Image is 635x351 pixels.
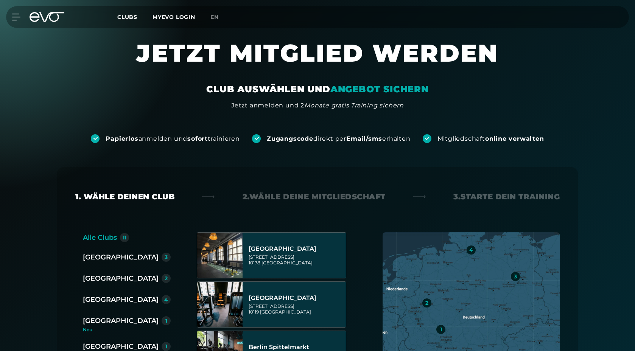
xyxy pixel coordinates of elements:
[330,84,429,95] em: ANGEBOT SICHERN
[117,13,153,20] a: Clubs
[165,255,168,260] div: 3
[106,135,138,142] strong: Papierlos
[90,38,545,83] h1: JETZT MITGLIED WERDEN
[249,343,344,351] div: Berlin Spittelmarkt
[346,135,382,142] strong: Email/sms
[83,252,159,262] div: [GEOGRAPHIC_DATA]
[425,300,428,306] div: 2
[469,247,473,253] div: 4
[267,135,410,143] div: direkt per erhalten
[83,315,159,326] div: [GEOGRAPHIC_DATA]
[304,102,404,109] em: Monate gratis Training sichern
[249,294,344,302] div: [GEOGRAPHIC_DATA]
[117,14,137,20] span: Clubs
[83,294,159,305] div: [GEOGRAPHIC_DATA]
[249,303,344,315] div: [STREET_ADDRESS] 10119 [GEOGRAPHIC_DATA]
[187,135,208,142] strong: sofort
[243,191,386,202] div: 2. Wähle deine Mitgliedschaft
[165,344,167,349] div: 1
[437,135,544,143] div: Mitgliedschaft
[106,135,240,143] div: anmelden und trainieren
[123,235,126,240] div: 11
[440,327,442,332] div: 1
[453,191,560,202] div: 3. Starte dein Training
[164,297,168,302] div: 4
[210,14,219,20] span: en
[153,14,195,20] a: MYEVO LOGIN
[75,191,174,202] div: 1. Wähle deinen Club
[210,13,228,22] a: en
[165,318,167,323] div: 1
[197,282,243,327] img: Berlin Rosenthaler Platz
[485,135,544,142] strong: online verwalten
[249,245,344,253] div: [GEOGRAPHIC_DATA]
[206,83,428,95] div: CLUB AUSWÄHLEN UND
[83,232,117,243] div: Alle Clubs
[165,276,168,281] div: 2
[83,273,159,284] div: [GEOGRAPHIC_DATA]
[514,274,517,279] div: 3
[249,254,344,266] div: [STREET_ADDRESS] 10178 [GEOGRAPHIC_DATA]
[267,135,313,142] strong: Zugangscode
[83,328,177,332] div: Neu
[197,233,243,278] img: Berlin Alexanderplatz
[231,101,404,110] div: Jetzt anmelden und 2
